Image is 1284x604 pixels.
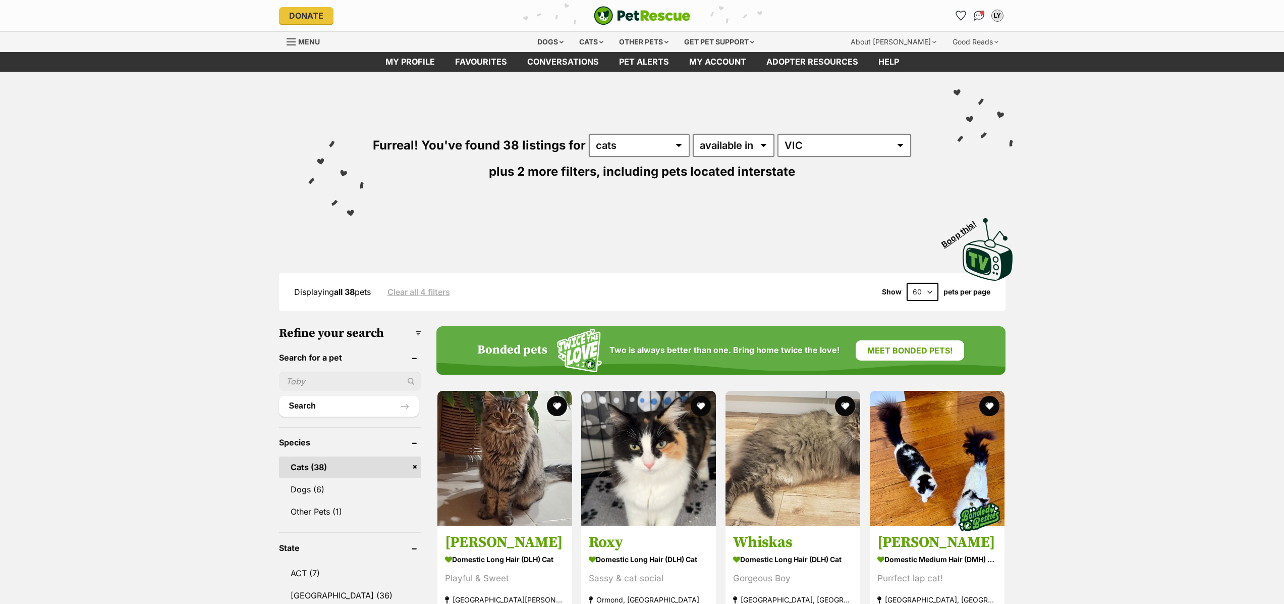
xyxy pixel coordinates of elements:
img: Jon Snow - Domestic Long Hair (DLH) Cat [437,391,572,526]
a: Meet bonded pets! [856,340,964,361]
h3: Whiskas [733,533,853,552]
header: Species [279,438,421,447]
span: Menu [298,37,320,46]
button: favourite [835,396,855,416]
button: favourite [691,396,711,416]
a: Clear all 4 filters [387,287,450,296]
img: chat-41dd97257d64d25036548639549fe6c8038ab92f7586957e7f3b1b290dea8141.svg [974,11,984,21]
a: Boop this! [963,209,1013,283]
img: bonded besties [954,492,1004,543]
strong: Domestic Long Hair (DLH) Cat [589,552,708,567]
div: Cats [572,32,610,52]
a: Menu [287,32,327,50]
ul: Account quick links [953,8,1006,24]
span: Boop this! [939,213,986,249]
div: Purrfect lap cat! [877,572,997,586]
h4: Bonded pets [477,343,547,358]
a: ACT (7) [279,563,421,584]
span: Two is always better than one. Bring home twice the love! [609,345,840,355]
a: conversations [517,52,609,72]
img: Squiggle [557,329,602,373]
div: Playful & Sweet [445,572,565,586]
a: PetRescue [594,6,691,25]
div: Sassy & cat social [589,572,708,586]
strong: all 38 [334,287,355,297]
span: Show [882,288,902,296]
a: Favourites [445,52,517,72]
span: plus 2 more filters, [489,164,600,179]
span: Displaying pets [294,287,371,297]
div: Dogs [530,32,571,52]
button: favourite [546,396,567,416]
a: Pet alerts [609,52,679,72]
a: Favourites [953,8,969,24]
img: Rini - Domestic Medium Hair (DMH) Cat [870,391,1004,526]
div: About [PERSON_NAME] [844,32,943,52]
div: LY [992,11,1002,21]
header: State [279,543,421,552]
span: including pets located interstate [603,164,795,179]
a: Other Pets (1) [279,501,421,522]
a: Dogs (6) [279,479,421,500]
button: favourite [979,396,999,416]
strong: Domestic Medium Hair (DMH) Cat [877,552,997,567]
strong: Domestic Long Hair (DLH) Cat [733,552,853,567]
a: Help [868,52,909,72]
button: Search [279,396,419,416]
label: pets per page [943,288,990,296]
img: PetRescue TV logo [963,218,1013,281]
a: My profile [375,52,445,72]
div: Good Reads [945,32,1006,52]
input: Toby [279,372,421,391]
span: Furreal! You've found 38 listings for [373,138,586,153]
div: Gorgeous Boy [733,572,853,586]
header: Search for a pet [279,353,421,362]
h3: [PERSON_NAME] [445,533,565,552]
a: My account [679,52,756,72]
h3: Refine your search [279,326,421,340]
a: Adopter resources [756,52,868,72]
a: Conversations [971,8,987,24]
img: logo-cat-932fe2b9b8326f06289b0f2fb663e598f794de774fb13d1741a6617ecf9a85b4.svg [594,6,691,25]
strong: Domestic Long Hair (DLH) Cat [445,552,565,567]
h3: [PERSON_NAME] [877,533,997,552]
div: Get pet support [677,32,761,52]
img: Whiskas - Domestic Long Hair (DLH) Cat [725,391,860,526]
h3: Roxy [589,533,708,552]
a: Cats (38) [279,457,421,478]
a: Donate [279,7,333,24]
div: Other pets [612,32,676,52]
img: Roxy - Domestic Long Hair (DLH) Cat [581,391,716,526]
button: My account [989,8,1006,24]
